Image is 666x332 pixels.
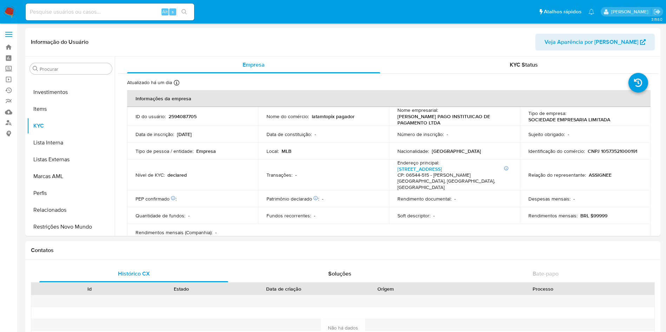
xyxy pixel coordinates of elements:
[266,131,312,137] p: Data de constituição :
[243,61,265,69] span: Empresa
[588,9,594,15] a: Notificações
[27,151,115,168] button: Listas Externas
[31,39,88,46] h1: Informação do Usuário
[266,212,311,219] p: Fundos recorrentes :
[533,270,559,278] span: Bate-papo
[136,229,212,236] p: Rendimentos mensais (Companhia) :
[215,229,217,236] p: -
[27,185,115,202] button: Perfis
[528,196,571,202] p: Despesas mensais :
[127,90,651,107] th: Informações da empresa
[282,148,291,154] p: MLB
[232,285,335,292] div: Data de criação
[528,116,610,123] p: SOCIEDADE EMPRESARIA LIMITADA
[397,196,451,202] p: Rendimento documental :
[544,8,581,15] span: Atalhos rápidos
[315,131,316,137] p: -
[27,134,115,151] button: Lista Interna
[345,285,427,292] div: Origem
[40,66,109,72] input: Procurar
[169,113,197,120] p: 2594087705
[136,113,166,120] p: ID do usuário :
[588,148,637,154] p: CNPJ 10573521000191
[611,8,651,15] p: magno.ferreira@mercadopago.com.br
[31,247,655,254] h1: Contatos
[27,84,115,101] button: Investimentos
[397,107,438,113] p: Nome empresarial :
[136,131,174,137] p: Data de inscrição :
[573,196,575,202] p: -
[27,168,115,185] button: Marcas AML
[447,131,448,137] p: -
[188,212,190,219] p: -
[48,285,131,292] div: Id
[136,172,165,178] p: Nível de KYC :
[266,172,292,178] p: Transações :
[136,212,185,219] p: Quantidade de fundos :
[535,34,655,50] button: Veja Aparência por [PERSON_NAME]
[653,8,661,15] a: Sair
[295,172,297,178] p: -
[127,79,172,86] p: Atualizado há um dia
[528,148,585,154] p: Identificação do comércio :
[397,148,429,154] p: Nacionalidade :
[33,66,38,72] button: Procurar
[397,131,444,137] p: Número de inscrição :
[266,148,279,154] p: Local :
[397,165,442,172] a: [STREET_ADDRESS]
[167,172,187,178] p: declared
[314,212,315,219] p: -
[266,113,309,120] p: Nome do comércio :
[580,212,607,219] p: BRL $99999
[528,212,578,219] p: Rendimentos mensais :
[27,117,115,134] button: KYC
[27,202,115,218] button: Relacionados
[589,172,612,178] p: ASSIGNEE
[172,8,174,15] span: s
[177,7,191,17] button: search-icon
[312,113,355,120] p: latamtopix pagador
[118,270,150,278] span: Histórico CX
[545,34,638,50] span: Veja Aparência por [PERSON_NAME]
[528,172,586,178] p: Relação do representante :
[27,218,115,235] button: Restrições Novo Mundo
[162,8,168,15] span: Alt
[397,172,509,191] h4: CP: 06544-515 - [PERSON_NAME][GEOGRAPHIC_DATA], [GEOGRAPHIC_DATA], [GEOGRAPHIC_DATA]
[432,148,481,154] p: [GEOGRAPHIC_DATA]
[454,196,456,202] p: -
[136,196,177,202] p: PEP confirmado :
[177,131,192,137] p: [DATE]
[27,101,115,117] button: Items
[322,196,323,202] p: -
[196,148,216,154] p: Empresa
[328,270,351,278] span: Soluções
[528,131,565,137] p: Sujeito obrigado :
[266,196,319,202] p: Patrimônio declarado :
[26,7,194,16] input: Pesquise usuários ou casos...
[433,212,435,219] p: -
[136,148,193,154] p: Tipo de pessoa / entidade :
[437,285,649,292] div: Processo
[397,160,439,166] p: Endereço principal :
[397,113,509,126] p: [PERSON_NAME] PAGO INSTITUICAO DE PAGAMENTO LTDA
[568,131,569,137] p: -
[528,110,566,116] p: Tipo de empresa :
[397,212,430,219] p: Soft descriptor :
[140,285,223,292] div: Estado
[510,61,538,69] span: KYC Status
